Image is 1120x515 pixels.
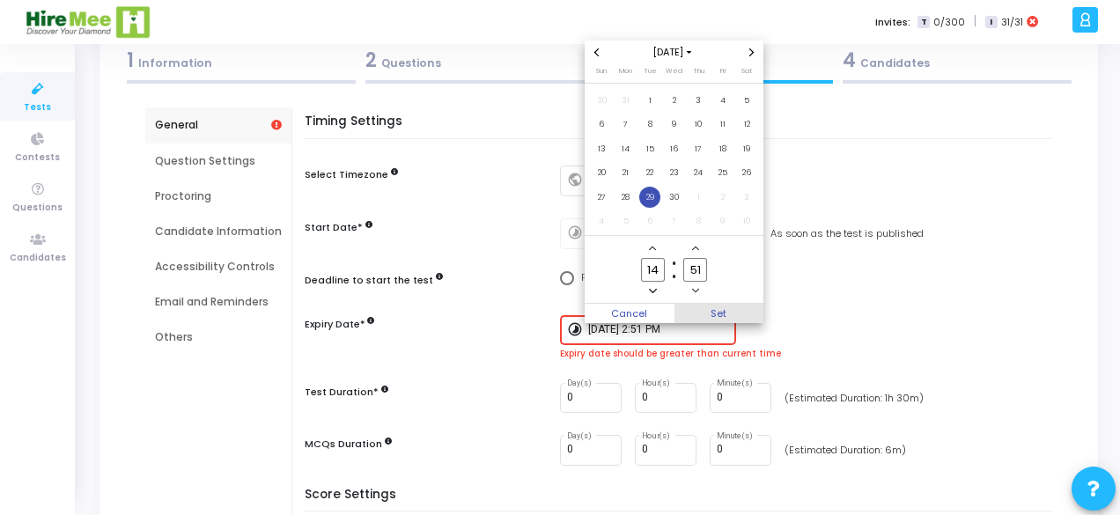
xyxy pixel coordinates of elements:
span: 11 [711,114,733,136]
span: 7 [663,210,685,232]
td: September 6, 2026 [589,113,614,137]
td: October 3, 2026 [734,185,759,210]
button: Set [674,304,764,323]
td: September 20, 2026 [589,161,614,186]
td: September 22, 2026 [637,161,662,186]
td: October 9, 2026 [711,210,735,234]
span: [DATE] [648,45,700,60]
span: 29 [639,187,661,209]
td: October 4, 2026 [589,210,614,234]
span: 14 [615,138,637,160]
td: September 5, 2026 [734,88,759,113]
td: September 24, 2026 [686,161,711,186]
span: 8 [688,210,710,232]
td: September 15, 2026 [637,136,662,161]
td: September 2, 2026 [662,88,687,113]
th: Wednesday [662,65,687,83]
td: September 26, 2026 [734,161,759,186]
td: September 28, 2026 [614,185,638,210]
span: 1 [688,187,710,209]
span: 10 [736,210,758,232]
td: August 31, 2026 [614,88,638,113]
span: 26 [736,162,758,184]
span: 27 [591,187,613,209]
td: September 25, 2026 [711,161,735,186]
span: 31 [615,90,637,112]
span: 3 [736,187,758,209]
td: August 30, 2026 [589,88,614,113]
th: Saturday [734,65,759,83]
span: 6 [591,114,613,136]
td: October 7, 2026 [662,210,687,234]
td: September 23, 2026 [662,161,687,186]
td: October 2, 2026 [711,185,735,210]
button: Choose month and year [648,45,700,60]
td: September 21, 2026 [614,161,638,186]
td: October 6, 2026 [637,210,662,234]
button: Previous month [589,45,604,60]
button: Next month [744,45,759,60]
span: 3 [688,90,710,112]
td: September 11, 2026 [711,113,735,137]
span: 19 [736,138,758,160]
td: September 14, 2026 [614,136,638,161]
span: 6 [639,210,661,232]
span: 7 [615,114,637,136]
span: Wed [666,66,682,76]
td: September 8, 2026 [637,113,662,137]
span: 2 [711,187,733,209]
span: 23 [663,162,685,184]
span: 24 [688,162,710,184]
th: Sunday [589,65,614,83]
th: Tuesday [637,65,662,83]
span: 5 [615,210,637,232]
span: Mon [619,66,632,76]
button: Cancel [585,304,674,323]
span: 28 [615,187,637,209]
span: 30 [663,187,685,209]
button: Minus a minute [688,283,703,298]
td: September 4, 2026 [711,88,735,113]
span: Thu [693,66,704,76]
td: September 29, 2026 [637,185,662,210]
button: Add a minute [688,241,703,256]
span: Fri [720,66,726,76]
td: September 19, 2026 [734,136,759,161]
span: 4 [591,210,613,232]
td: September 1, 2026 [637,88,662,113]
span: 1 [639,90,661,112]
td: September 9, 2026 [662,113,687,137]
td: September 13, 2026 [589,136,614,161]
span: 25 [711,162,733,184]
span: 9 [711,210,733,232]
td: October 8, 2026 [686,210,711,234]
span: 16 [663,138,685,160]
span: 10 [688,114,710,136]
span: 30 [591,90,613,112]
span: Tue [644,66,657,76]
button: Minus a hour [645,283,660,298]
span: 5 [736,90,758,112]
span: 9 [663,114,685,136]
span: 18 [711,138,733,160]
span: 12 [736,114,758,136]
span: Sun [596,66,607,76]
td: September 3, 2026 [686,88,711,113]
td: September 12, 2026 [734,113,759,137]
span: 4 [711,90,733,112]
td: September 30, 2026 [662,185,687,210]
td: September 10, 2026 [686,113,711,137]
td: October 5, 2026 [614,210,638,234]
span: 20 [591,162,613,184]
th: Thursday [686,65,711,83]
span: 22 [639,162,661,184]
td: September 27, 2026 [589,185,614,210]
td: October 10, 2026 [734,210,759,234]
span: 2 [663,90,685,112]
th: Friday [711,65,735,83]
td: September 17, 2026 [686,136,711,161]
th: Monday [614,65,638,83]
span: Sat [741,66,752,76]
